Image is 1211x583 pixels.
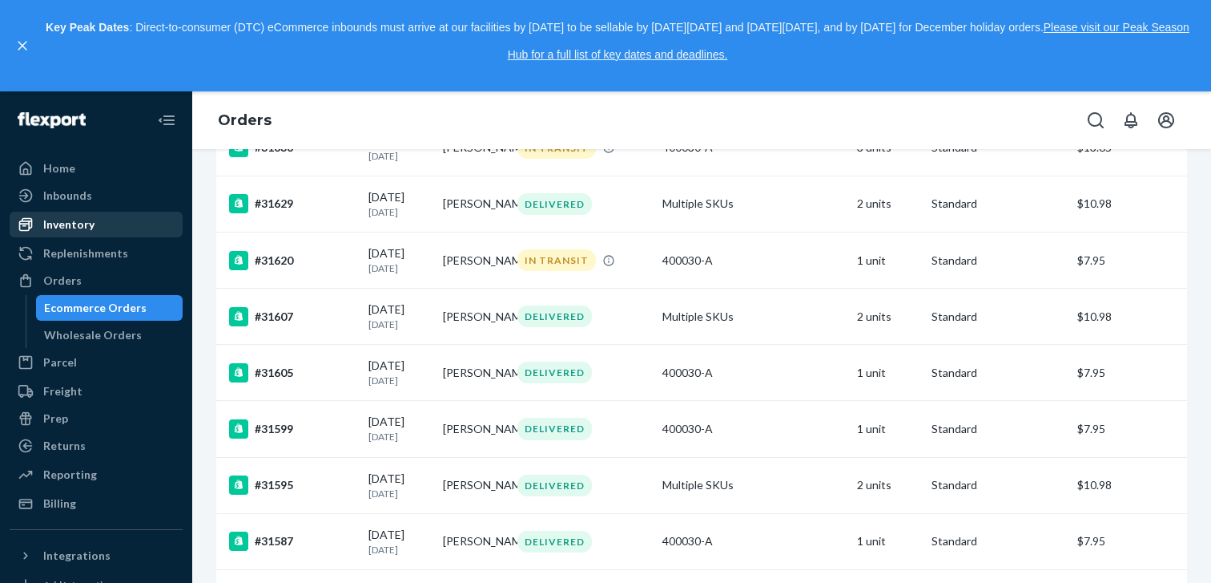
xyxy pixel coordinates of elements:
[1071,457,1187,513] td: $10.98
[662,365,843,381] div: 400030-A
[368,374,430,387] p: [DATE]
[1071,345,1187,401] td: $7.95
[517,306,592,327] div: DELIVERED
[43,273,82,289] div: Orders
[368,205,430,219] p: [DATE]
[10,379,183,404] a: Freight
[1080,104,1112,136] button: Open Search Box
[656,289,850,345] td: Multiple SKUs
[10,433,183,459] a: Returns
[931,533,1064,549] p: Standard
[508,21,1189,61] a: Please visit our Peak Season Hub for a full list of key dates and deadlines.
[931,365,1064,381] p: Standard
[18,112,86,128] img: Flexport logo
[662,253,843,269] div: 400030-A
[10,156,183,181] a: Home
[43,160,75,176] div: Home
[43,467,97,483] div: Reporting
[1071,176,1187,232] td: $10.98
[43,217,95,233] div: Inventory
[1071,513,1187,569] td: $7.95
[851,401,925,457] td: 1 unit
[368,487,430,500] p: [DATE]
[10,406,183,431] a: Prep
[517,193,592,215] div: DELIVERED
[10,212,183,237] a: Inventory
[46,21,129,34] strong: Key Peak Dates
[851,232,925,288] td: 1 unit
[517,475,592,496] div: DELIVERED
[437,289,511,345] td: [PERSON_NAME]
[10,543,183,569] button: Integrations
[368,430,430,443] p: [DATE]
[368,527,430,557] div: [DATE]
[205,98,284,144] ol: breadcrumbs
[368,189,430,219] div: [DATE]
[43,354,77,370] div: Parcel
[517,418,592,439] div: DELIVERED
[151,104,183,136] button: Close Navigation
[851,176,925,232] td: 2 units
[10,241,183,266] a: Replenishments
[44,327,142,343] div: Wholesale Orders
[517,362,592,383] div: DELIVERED
[10,350,183,375] a: Parcel
[43,496,76,512] div: Billing
[38,14,1197,68] p: : Direct-to-consumer (DTC) eCommerce inbounds must arrive at our facilities by [DATE] to be sella...
[229,419,356,439] div: #31599
[43,188,92,204] div: Inbounds
[437,176,511,232] td: [PERSON_NAME]
[517,249,596,271] div: IN TRANSIT
[851,457,925,513] td: 2 units
[931,253,1064,269] p: Standard
[229,307,356,326] div: #31607
[368,261,430,275] p: [DATE]
[368,471,430,500] div: [DATE]
[368,358,430,387] div: [DATE]
[662,533,843,549] div: 400030-A
[368,414,430,443] div: [DATE]
[10,491,183,516] a: Billing
[43,438,86,454] div: Returns
[229,476,356,495] div: #31595
[437,345,511,401] td: [PERSON_NAME]
[1071,289,1187,345] td: $10.98
[368,149,430,163] p: [DATE]
[656,457,850,513] td: Multiple SKUs
[931,421,1064,437] p: Standard
[931,196,1064,212] p: Standard
[851,513,925,569] td: 1 unit
[36,295,183,321] a: Ecommerce Orders
[931,477,1064,493] p: Standard
[229,194,356,213] div: #31629
[851,289,925,345] td: 2 units
[437,232,511,288] td: [PERSON_NAME]
[656,176,850,232] td: Multiple SKUs
[1071,401,1187,457] td: $7.95
[437,513,511,569] td: [PERSON_NAME]
[14,38,30,54] button: close,
[229,363,356,383] div: #31605
[368,302,430,331] div: [DATE]
[368,245,430,275] div: [DATE]
[662,421,843,437] div: 400030-A
[931,309,1064,325] p: Standard
[368,318,430,331] p: [DATE]
[218,111,272,129] a: Orders
[43,411,68,427] div: Prep
[10,462,183,488] a: Reporting
[229,532,356,551] div: #31587
[437,401,511,457] td: [PERSON_NAME]
[43,548,111,564] div: Integrations
[1115,104,1147,136] button: Open notifications
[229,251,356,270] div: #31620
[437,457,511,513] td: [PERSON_NAME]
[44,300,147,316] div: Ecommerce Orders
[38,11,70,26] span: Chat
[36,322,183,348] a: Wholesale Orders
[43,383,82,399] div: Freight
[1150,104,1182,136] button: Open account menu
[368,543,430,557] p: [DATE]
[10,268,183,294] a: Orders
[851,345,925,401] td: 1 unit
